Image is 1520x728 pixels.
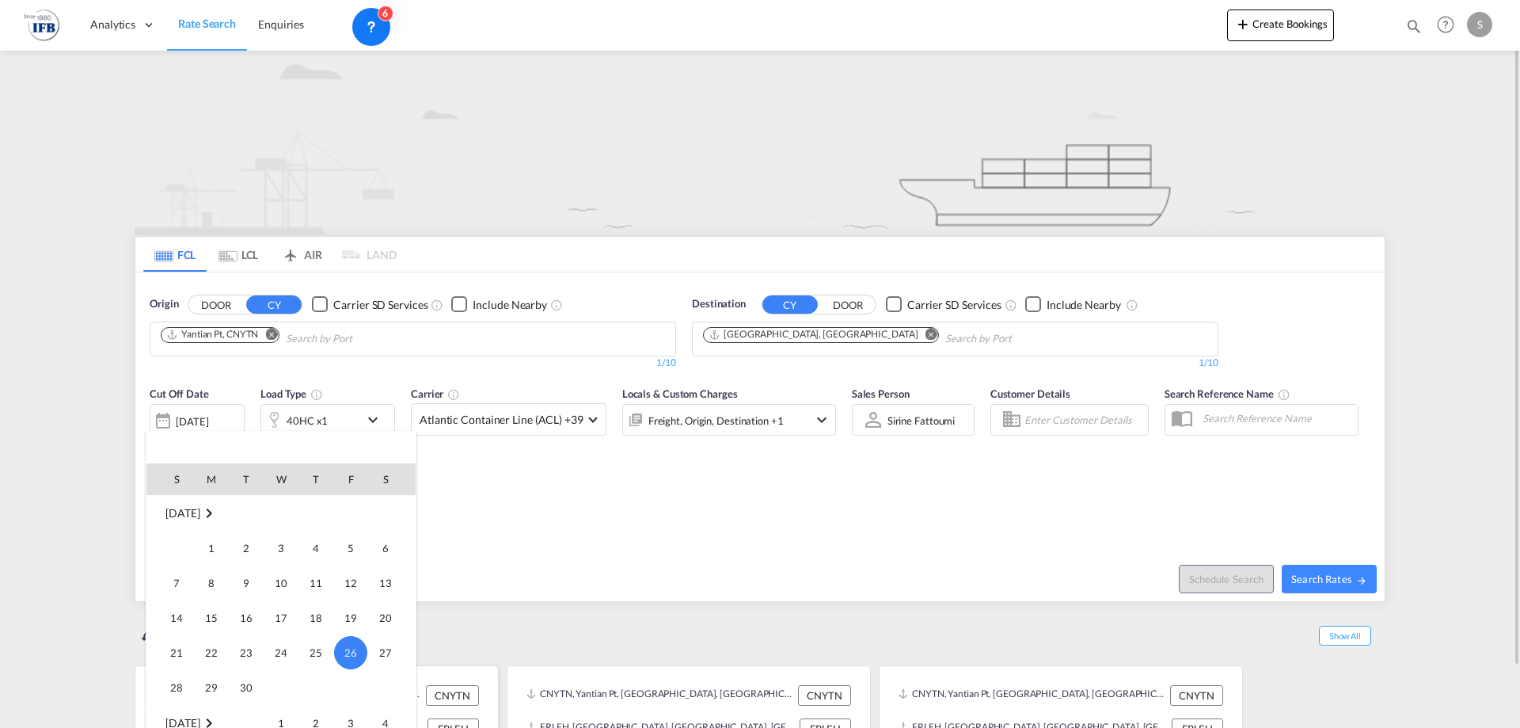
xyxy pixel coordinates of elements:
td: Wednesday September 17 2025 [264,600,298,635]
td: Tuesday September 9 2025 [229,566,264,600]
span: 15 [196,602,227,634]
td: Sunday September 21 2025 [146,635,194,670]
td: September 2025 [146,495,416,531]
td: Friday September 19 2025 [333,600,368,635]
span: 10 [265,567,297,599]
td: Monday September 8 2025 [194,566,229,600]
span: 20 [370,602,401,634]
td: Saturday September 13 2025 [368,566,416,600]
td: Friday September 5 2025 [333,531,368,566]
td: Sunday September 14 2025 [146,600,194,635]
span: 23 [230,637,262,669]
span: 28 [161,672,192,703]
td: Wednesday September 10 2025 [264,566,298,600]
span: 8 [196,567,227,599]
td: Saturday September 20 2025 [368,600,416,635]
span: 27 [370,637,401,669]
th: M [194,463,229,495]
span: 3 [265,532,297,564]
td: Saturday September 27 2025 [368,635,416,670]
tr: Week 5 [146,670,416,706]
td: Sunday September 28 2025 [146,670,194,706]
span: 11 [300,567,332,599]
span: 26 [334,636,367,669]
span: 21 [161,637,192,669]
th: S [368,463,416,495]
span: 16 [230,602,262,634]
td: Monday September 29 2025 [194,670,229,706]
td: Thursday September 11 2025 [298,566,333,600]
td: Saturday September 6 2025 [368,531,416,566]
td: Tuesday September 30 2025 [229,670,264,706]
tr: Week 4 [146,635,416,670]
span: 7 [161,567,192,599]
span: 4 [300,532,332,564]
span: 1 [196,532,227,564]
td: Wednesday September 3 2025 [264,531,298,566]
th: W [264,463,298,495]
span: 13 [370,567,401,599]
span: 24 [265,637,297,669]
td: Thursday September 4 2025 [298,531,333,566]
td: Monday September 1 2025 [194,531,229,566]
span: [DATE] [165,506,199,520]
th: T [229,463,264,495]
td: Tuesday September 2 2025 [229,531,264,566]
tr: Week 3 [146,600,416,635]
td: Thursday September 25 2025 [298,635,333,670]
th: T [298,463,333,495]
span: 22 [196,637,227,669]
span: 17 [265,602,297,634]
span: 12 [335,567,367,599]
th: S [146,463,194,495]
tr: Week undefined [146,495,416,531]
span: 30 [230,672,262,703]
span: 2 [230,532,262,564]
span: 6 [370,532,401,564]
td: Tuesday September 23 2025 [229,635,264,670]
span: 5 [335,532,367,564]
span: 14 [161,602,192,634]
span: 9 [230,567,262,599]
span: 25 [300,637,332,669]
td: Friday September 12 2025 [333,566,368,600]
td: Tuesday September 16 2025 [229,600,264,635]
td: Monday September 22 2025 [194,635,229,670]
td: Thursday September 18 2025 [298,600,333,635]
span: 19 [335,602,367,634]
td: Sunday September 7 2025 [146,566,194,600]
td: Friday September 26 2025 [333,635,368,670]
td: Monday September 15 2025 [194,600,229,635]
th: F [333,463,368,495]
span: 18 [300,602,332,634]
tr: Week 1 [146,531,416,566]
span: 29 [196,672,227,703]
td: Wednesday September 24 2025 [264,635,298,670]
tr: Week 2 [146,566,416,600]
